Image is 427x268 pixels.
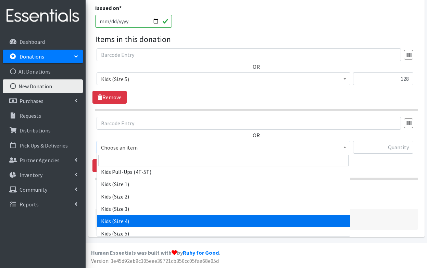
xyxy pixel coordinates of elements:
input: Quantity [353,141,413,154]
li: Kids (Size 2) [97,190,350,203]
input: Barcode Entry [97,48,401,61]
p: Distributions [20,127,51,134]
abbr: required [119,4,122,11]
a: Remove [92,91,127,104]
a: Reports [3,197,83,211]
legend: Items in this donation [95,33,418,46]
li: Kids (Size 1) [97,178,350,190]
a: Distributions [3,124,83,137]
p: Purchases [20,98,43,104]
p: Inventory [20,171,42,178]
li: Kids (Size 4) [97,215,350,227]
span: Kids (Size 5) [101,74,346,84]
a: Pick Ups & Deliveries [3,139,83,152]
p: Requests [20,112,41,119]
span: Choose an item [101,143,346,152]
label: OR [253,63,260,71]
strong: Human Essentials was built with by . [91,249,220,256]
span: Version: 3e45d92eb9c305eee39721cb350cc05faa68e05d [91,257,219,264]
label: OR [253,131,260,139]
span: Kids (Size 5) [97,72,350,85]
p: Reports [20,201,39,208]
img: HumanEssentials [3,4,83,27]
a: Purchases [3,94,83,108]
p: Partner Agencies [20,157,60,164]
li: Kids (Size 3) [97,203,350,215]
a: Community [3,183,83,196]
input: Barcode Entry [97,117,401,130]
p: Donations [20,53,44,60]
a: Remove [92,159,127,172]
a: Ruby for Good [183,249,219,256]
p: Community [20,186,47,193]
li: Kids (Size 5) [97,227,350,240]
a: All Donations [3,65,83,78]
a: Donations [3,50,83,63]
a: Dashboard [3,35,83,49]
a: Partner Agencies [3,153,83,167]
li: Kids Pull-Ups (4T-5T) [97,166,350,178]
a: New Donation [3,79,83,93]
a: Inventory [3,168,83,182]
p: Dashboard [20,38,45,45]
span: Choose an item [97,141,350,154]
a: Requests [3,109,83,123]
p: Pick Ups & Deliveries [20,142,68,149]
input: Quantity [353,72,413,85]
label: Issued on [95,4,122,12]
